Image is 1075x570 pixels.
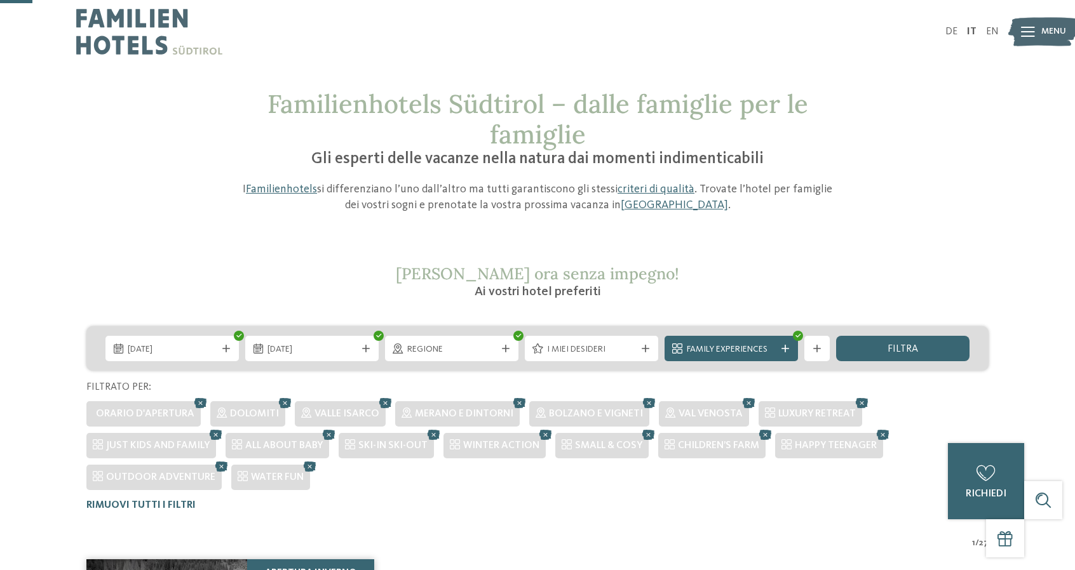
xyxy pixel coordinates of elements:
[86,500,196,510] span: Rimuovi tutti i filtri
[86,382,151,392] span: Filtrato per:
[549,409,643,419] span: Bolzano e vigneti
[678,441,759,451] span: CHILDREN’S FARM
[888,344,918,354] span: filtra
[407,343,496,356] span: Regione
[311,151,764,167] span: Gli esperti delle vacanze nella natura dai momenti indimenticabili
[687,343,776,356] span: Family Experiences
[547,343,636,356] span: I miei desideri
[986,27,999,37] a: EN
[267,343,356,356] span: [DATE]
[415,409,513,419] span: Merano e dintorni
[621,199,728,211] a: [GEOGRAPHIC_DATA]
[251,472,304,482] span: WATER FUN
[106,472,215,482] span: OUTDOOR ADVENTURE
[972,537,975,550] span: 1
[967,27,977,37] a: IT
[230,409,279,419] span: Dolomiti
[979,537,989,550] span: 27
[396,263,679,284] span: [PERSON_NAME] ora senza impegno!
[795,441,877,451] span: HAPPY TEENAGER
[966,489,1006,499] span: richiedi
[96,409,194,419] span: Orario d'apertura
[128,343,217,356] span: [DATE]
[778,409,856,419] span: LUXURY RETREAT
[1041,25,1066,38] span: Menu
[236,182,839,213] p: I si differenziano l’uno dall’altro ma tutti garantiscono gli stessi . Trovate l’hotel per famigl...
[945,27,957,37] a: DE
[463,441,539,451] span: WINTER ACTION
[618,183,694,195] a: criteri di qualità
[314,409,379,419] span: Valle Isarco
[679,409,743,419] span: Val Venosta
[358,441,428,451] span: SKI-IN SKI-OUT
[948,443,1024,519] a: richiedi
[575,441,642,451] span: SMALL & COSY
[245,441,323,451] span: ALL ABOUT BABY
[246,183,317,195] a: Familienhotels
[106,441,210,451] span: JUST KIDS AND FAMILY
[267,88,808,150] span: Familienhotels Südtirol – dalle famiglie per le famiglie
[475,286,601,298] span: Ai vostri hotel preferiti
[975,537,979,550] span: /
